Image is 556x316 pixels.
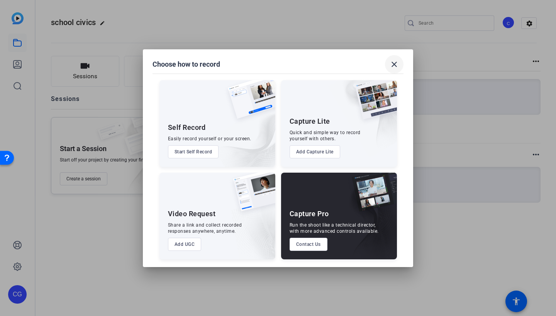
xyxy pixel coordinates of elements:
div: Capture Lite [290,117,330,126]
div: Quick and simple way to record yourself with others. [290,129,361,142]
div: Video Request [168,209,216,219]
img: self-record.png [222,80,275,126]
button: Start Self Record [168,145,219,158]
button: Add Capture Lite [290,145,340,158]
div: Share a link and collect recorded responses anywhere, anytime. [168,222,242,234]
div: Capture Pro [290,209,329,219]
img: embarkstudio-capture-pro.png [340,182,397,259]
button: Add UGC [168,238,202,251]
img: capture-pro.png [346,173,397,220]
img: embarkstudio-ugc-content.png [231,197,275,259]
img: ugc-content.png [227,173,275,219]
img: embarkstudio-capture-lite.png [328,80,397,157]
h1: Choose how to record [153,60,220,69]
div: Run the shoot like a technical director, with more advanced controls available. [290,222,379,234]
mat-icon: close [390,60,399,69]
img: capture-lite.png [349,80,397,127]
div: Self Record [168,123,206,132]
img: embarkstudio-self-record.png [208,97,275,167]
div: Easily record yourself or your screen. [168,136,251,142]
button: Contact Us [290,238,327,251]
